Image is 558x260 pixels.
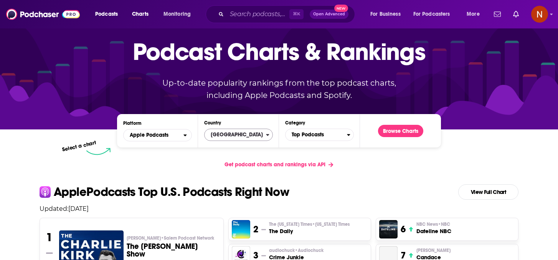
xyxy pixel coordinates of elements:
[531,6,548,23] img: User Profile
[370,9,401,20] span: For Business
[90,8,128,20] button: open menu
[161,235,214,241] span: • Salem Podcast Network
[416,247,451,253] span: [PERSON_NAME]
[416,221,451,235] a: NBC News•NBCDateline NBC
[510,8,522,21] a: Show notifications dropdown
[61,139,97,153] p: Select a chart
[401,224,406,235] h3: 6
[289,9,304,19] span: ⌘ K
[269,247,324,253] span: audiochuck
[269,247,324,253] p: audiochuck • Audiochuck
[467,9,480,20] span: More
[95,9,118,20] span: Podcasts
[378,125,423,137] button: Browse Charts
[458,184,518,200] a: View Full Chart
[253,224,258,235] h3: 2
[416,221,450,227] span: NBC News
[132,9,149,20] span: Charts
[413,9,450,20] span: For Podcasters
[33,205,525,212] p: Updated: [DATE]
[133,26,426,76] p: Podcast Charts & Rankings
[127,235,218,241] p: Charlie Kirk • Salem Podcast Network
[438,222,450,227] span: • NBC
[269,221,350,227] span: The [US_STATE] Times
[218,155,339,174] a: Get podcast charts and rankings via API
[365,8,410,20] button: open menu
[269,221,350,235] a: The [US_STATE] Times•[US_STATE] TimesThe Daily
[213,5,362,23] div: Search podcasts, credits, & more...
[127,243,218,258] h3: The [PERSON_NAME] Show
[531,6,548,23] span: Logged in as AdelNBM
[6,7,80,22] img: Podchaser - Follow, Share and Rate Podcasts
[54,186,289,198] p: Apple Podcasts Top U.S. Podcasts Right Now
[310,10,348,19] button: Open AdvancedNew
[86,148,111,155] img: select arrow
[225,161,325,168] span: Get podcast charts and rankings via API
[130,132,168,138] span: Apple Podcasts
[416,221,451,227] p: NBC News • NBC
[408,8,461,20] button: open menu
[40,186,51,197] img: apple Icon
[491,8,504,21] a: Show notifications dropdown
[379,220,398,238] img: Dateline NBC
[312,222,350,227] span: • [US_STATE] Times
[147,77,411,101] p: Up-to-date popularity rankings from the top podcast charts, including Apple Podcasts and Spotify.
[286,128,347,141] span: Top Podcasts
[416,247,451,253] p: Candace Owens
[127,8,153,20] a: Charts
[127,235,214,241] span: [PERSON_NAME]
[461,8,489,20] button: open menu
[269,221,350,227] p: The New York Times • New York Times
[163,9,191,20] span: Monitoring
[46,230,53,244] h3: 1
[158,8,201,20] button: open menu
[227,8,289,20] input: Search podcasts, credits, & more...
[204,129,273,141] button: Countries
[205,128,266,141] span: [GEOGRAPHIC_DATA]
[313,12,345,16] span: Open Advanced
[416,227,451,235] h3: Dateline NBC
[269,227,350,235] h3: The Daily
[123,129,192,141] button: open menu
[531,6,548,23] button: Show profile menu
[295,248,324,253] span: • Audiochuck
[334,5,348,12] span: New
[285,129,354,141] button: Categories
[232,220,250,238] img: The Daily
[123,129,192,141] h2: Platforms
